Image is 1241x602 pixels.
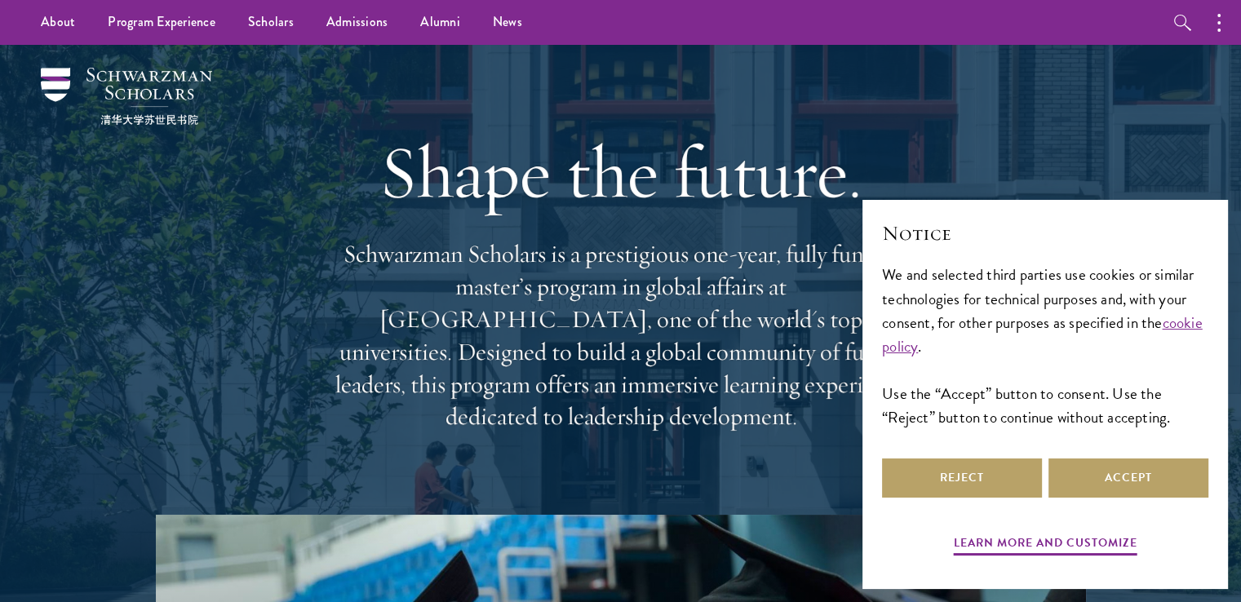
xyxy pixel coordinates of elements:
[1048,458,1208,498] button: Accept
[954,533,1137,558] button: Learn more and customize
[882,263,1208,428] div: We and selected third parties use cookies or similar technologies for technical purposes and, wit...
[882,311,1203,358] a: cookie policy
[327,126,915,218] h1: Shape the future.
[41,68,212,125] img: Schwarzman Scholars
[327,238,915,433] p: Schwarzman Scholars is a prestigious one-year, fully funded master’s program in global affairs at...
[882,458,1042,498] button: Reject
[882,219,1208,247] h2: Notice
